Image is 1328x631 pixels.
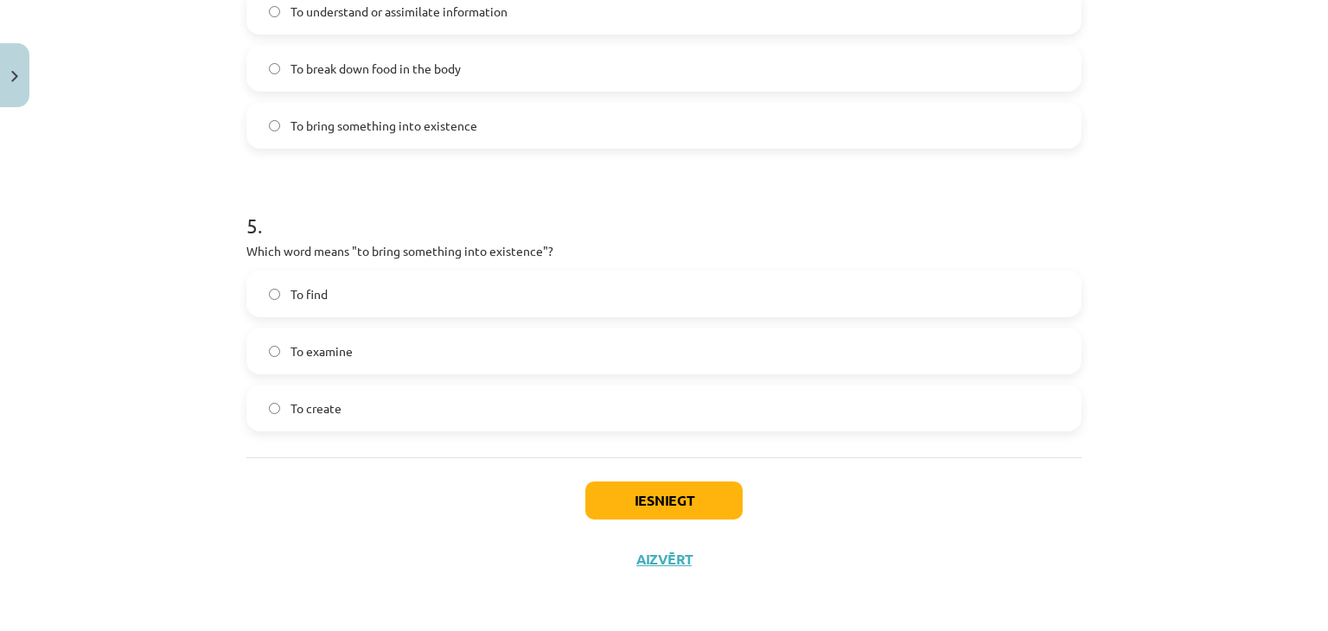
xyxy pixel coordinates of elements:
input: To break down food in the body [269,63,280,74]
input: To understand or assimilate information [269,6,280,17]
span: To examine [290,342,353,360]
p: Which word means "to bring something into existence"? [246,242,1082,260]
h1: 5 . [246,183,1082,237]
input: To find [269,289,280,300]
input: To bring something into existence [269,120,280,131]
span: To find [290,285,328,303]
button: Iesniegt [585,481,743,519]
button: Aizvērt [631,551,697,568]
img: icon-close-lesson-0947bae3869378f0d4975bcd49f059093ad1ed9edebbc8119c70593378902aed.svg [11,71,18,82]
span: To create [290,399,342,417]
input: To examine [269,346,280,357]
span: To break down food in the body [290,60,461,78]
span: To understand or assimilate information [290,3,508,21]
input: To create [269,403,280,414]
span: To bring something into existence [290,117,477,135]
